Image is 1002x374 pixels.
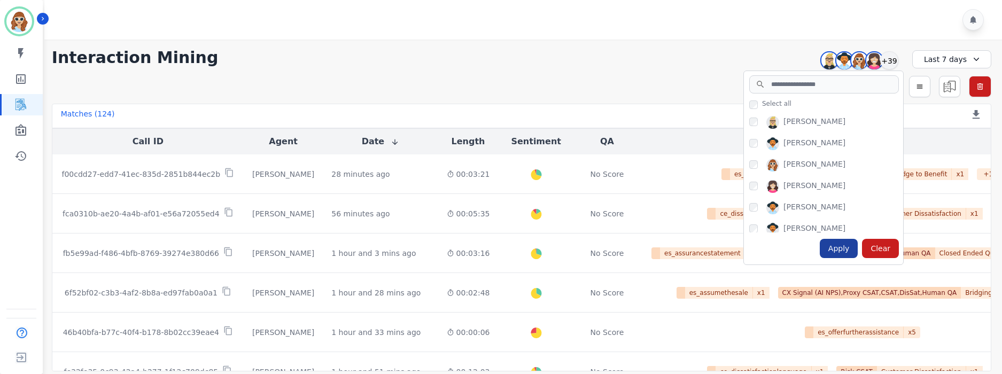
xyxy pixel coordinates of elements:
div: No Score [591,287,624,298]
span: x 1 [966,208,983,220]
button: Date [362,135,400,148]
div: [PERSON_NAME] [783,223,845,236]
span: es_assumethesale [685,287,753,299]
span: CX Signal (AI NPS),Proxy CSAT,CSAT,DisSat,Human QA [778,287,961,299]
div: Apply [820,239,858,258]
div: 1 hour and 3 mins ago [331,248,416,259]
div: No Score [591,169,624,180]
div: 00:03:16 [447,248,490,259]
button: Sentiment [511,135,561,148]
div: No Score [591,327,624,338]
div: 28 minutes ago [331,169,390,180]
div: [PERSON_NAME] [252,208,314,219]
div: 1 hour and 33 mins ago [331,327,421,338]
h1: Interaction Mining [52,48,219,67]
div: [PERSON_NAME] [783,159,845,172]
div: Last 7 days [912,50,991,68]
div: 00:02:48 [447,287,490,298]
button: Agent [269,135,298,148]
div: [PERSON_NAME] [783,137,845,150]
span: es_assurancestatement [730,168,815,180]
div: 00:03:21 [447,169,490,180]
div: [PERSON_NAME] [783,201,845,214]
div: [PERSON_NAME] [252,169,314,180]
div: [PERSON_NAME] [783,116,845,129]
div: 00:05:35 [447,208,490,219]
p: f00cdd27-edd7-41ec-835d-2851b844ec2b [62,169,221,180]
span: x 5 [904,326,920,338]
span: es_assurancestatement [660,247,745,259]
div: 1 hour and 28 mins ago [331,287,421,298]
button: Length [452,135,485,148]
div: 00:00:06 [447,327,490,338]
div: Clear [862,239,899,258]
div: Matches ( 124 ) [61,108,115,123]
span: x 1 [753,287,770,299]
div: +39 [880,51,898,69]
button: Call ID [133,135,164,148]
span: Customer Dissatisfaction [877,208,966,220]
button: QA [600,135,614,148]
span: x 1 [952,168,968,180]
span: Bridging [961,287,997,299]
span: ce_dissatisfactionlanguage [716,208,811,220]
span: Bridge to Benefit [889,168,952,180]
p: fca0310b-ae20-4a4b-af01-e56a72055ed4 [63,208,220,219]
div: [PERSON_NAME] [252,248,314,259]
div: [PERSON_NAME] [252,287,314,298]
span: es_offerfurtherassistance [813,326,904,338]
p: 6f52bf02-c3b3-4af2-8b8a-ed97fab0a0a1 [65,287,218,298]
div: [PERSON_NAME] [252,327,314,338]
img: Bordered avatar [6,9,32,34]
div: [PERSON_NAME] [783,180,845,193]
div: No Score [591,208,624,219]
div: No Score [591,248,624,259]
p: fb5e99ad-f486-4bfb-8769-39274e380d66 [63,248,219,259]
span: Select all [762,99,791,108]
div: 56 minutes ago [331,208,390,219]
p: 46b40bfa-b77c-40f4-b178-8b02cc39eae4 [63,327,219,338]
